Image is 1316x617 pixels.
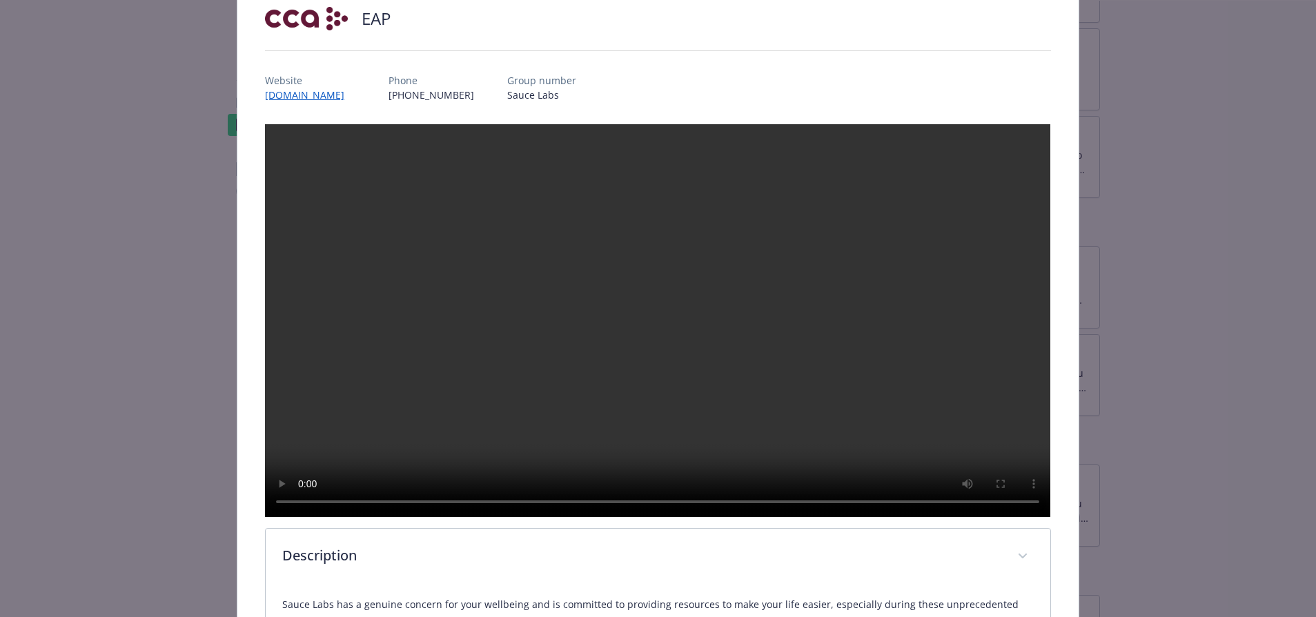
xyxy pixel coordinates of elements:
p: [PHONE_NUMBER] [389,88,474,102]
div: Description [266,529,1050,585]
a: [DOMAIN_NAME] [265,88,355,101]
h2: EAP [362,7,391,30]
p: Website [265,73,355,88]
p: Group number [507,73,576,88]
p: Description [282,545,1000,566]
p: Sauce Labs [507,88,576,102]
p: Phone [389,73,474,88]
